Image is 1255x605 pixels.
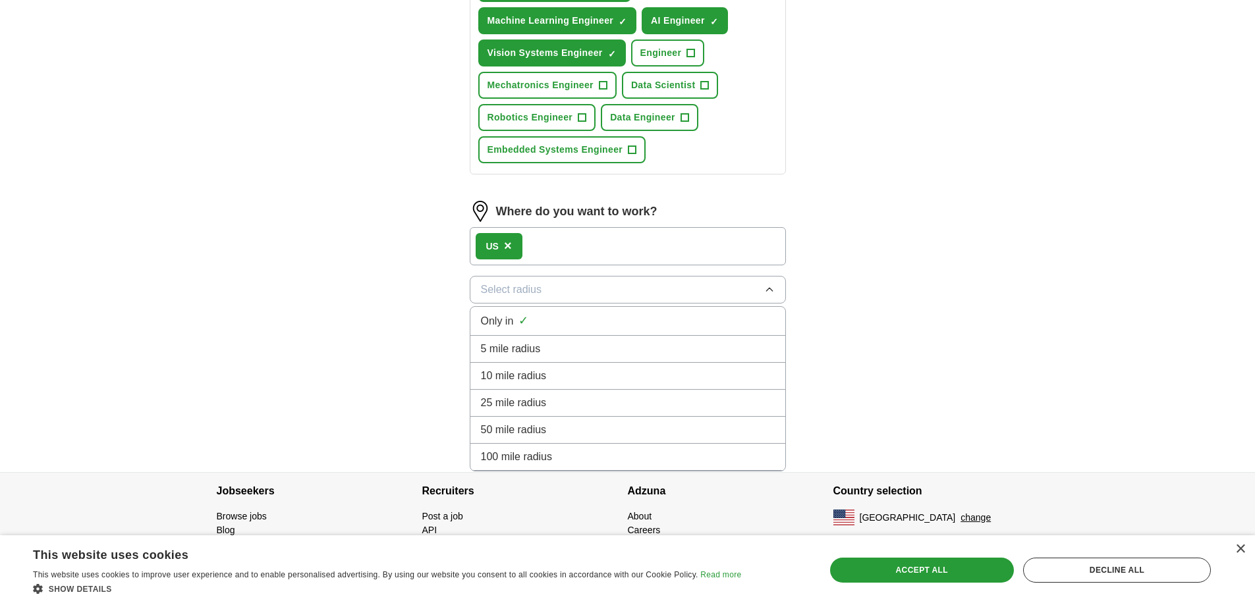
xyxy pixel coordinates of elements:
button: Data Engineer [601,104,698,131]
button: Vision Systems Engineer✓ [478,39,626,66]
div: Accept all [830,558,1014,583]
span: Select radius [481,282,542,298]
label: Where do you want to work? [496,203,657,221]
div: US [486,240,499,253]
span: 100 mile radius [481,449,553,465]
div: Close [1235,544,1245,554]
a: Browse jobs [217,511,267,521]
span: Mechatronics Engineer [488,78,594,92]
button: Select radius [470,276,786,303]
span: Show details [49,585,112,594]
div: This website uses cookies [33,543,708,563]
button: AI Engineer✓ [642,7,728,34]
span: Vision Systems Engineer [488,46,603,60]
span: Only in [481,313,514,329]
a: Post a job [422,511,463,521]
span: 5 mile radius [481,341,541,357]
a: Read more, opens a new window [700,570,741,579]
div: Show details [33,582,741,595]
span: Robotics Engineer [488,111,573,124]
span: Data Engineer [610,111,675,124]
span: 25 mile radius [481,395,547,411]
span: AI Engineer [651,14,705,28]
button: Machine Learning Engineer✓ [478,7,637,34]
span: Engineer [640,46,682,60]
a: Careers [628,525,661,535]
img: location.png [470,201,491,222]
span: This website uses cookies to improve user experience and to enable personalised advertising. By u... [33,570,698,579]
span: ✓ [710,16,718,27]
button: change [961,511,991,525]
span: × [504,238,512,253]
a: Blog [217,525,235,535]
button: Embedded Systems Engineer [478,136,646,163]
button: × [504,236,512,256]
span: 10 mile radius [481,368,547,384]
span: ✓ [518,312,528,330]
span: ✓ [608,49,616,59]
span: ✓ [619,16,627,27]
a: About [628,511,652,521]
span: 50 mile radius [481,422,547,438]
button: Mechatronics Engineer [478,72,617,99]
div: Decline all [1023,558,1211,583]
a: API [422,525,437,535]
span: [GEOGRAPHIC_DATA] [860,511,956,525]
span: Data Scientist [631,78,696,92]
button: Robotics Engineer [478,104,596,131]
span: Embedded Systems Engineer [488,143,623,157]
img: US flag [833,510,854,525]
span: Machine Learning Engineer [488,14,614,28]
button: Engineer [631,39,705,66]
button: Data Scientist [622,72,719,99]
h4: Country selection [833,473,1039,510]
